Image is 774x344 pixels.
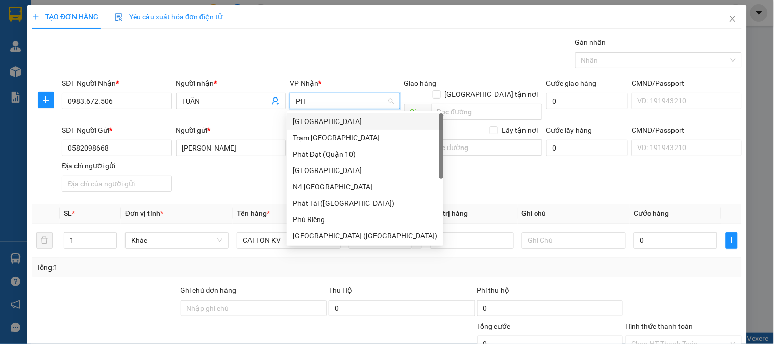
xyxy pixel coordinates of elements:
[237,209,270,217] span: Tên hàng
[546,93,628,109] input: Cước giao hàng
[36,262,299,273] div: Tổng: 1
[522,232,626,249] input: Ghi Chú
[115,13,222,21] span: Yêu cầu xuất hóa đơn điện tử
[287,162,443,179] div: Phú Giáo
[329,286,352,294] span: Thu Hộ
[430,232,514,249] input: 0
[131,233,222,248] span: Khác
[125,209,163,217] span: Đơn vị tính
[176,78,286,89] div: Người nhận
[287,211,443,228] div: Phú Riềng
[62,160,171,171] div: Địa chỉ người gửi
[632,125,741,136] div: CMND/Passport
[404,79,437,87] span: Giao hàng
[181,300,327,316] input: Ghi chú đơn hàng
[287,146,443,162] div: Phát Đạt (Quận 10)
[441,89,542,100] span: [GEOGRAPHIC_DATA] tận nơi
[237,232,340,249] input: VD: Bàn, Ghế
[293,181,437,192] div: N4 [GEOGRAPHIC_DATA]
[293,214,437,225] div: Phú Riềng
[287,195,443,211] div: Phát Tài (Quận 5)
[546,126,592,134] label: Cước lấy hàng
[176,125,286,136] div: Người gửi
[632,78,741,89] div: CMND/Passport
[477,322,511,330] span: Tổng cước
[575,38,606,46] label: Gán nhãn
[181,286,237,294] label: Ghi chú đơn hàng
[293,132,437,143] div: Trạm [GEOGRAPHIC_DATA]
[62,176,171,192] input: Địa chỉ của người gửi
[38,92,54,108] button: plus
[625,322,693,330] label: Hình thức thanh toán
[634,209,669,217] span: Cước hàng
[32,13,98,21] span: TẠO ĐƠN HÀNG
[64,209,72,217] span: SL
[115,13,123,21] img: icon
[477,285,623,300] div: Phí thu hộ
[287,228,443,244] div: Phát Lộc (Bình Thạnh)
[290,79,318,87] span: VP Nhận
[287,113,443,130] div: Phước Bình
[62,78,171,89] div: SĐT Người Nhận
[287,130,443,146] div: Trạm Phước Hòa
[38,96,54,104] span: plus
[729,15,737,23] span: close
[430,209,468,217] span: Giá trị hàng
[32,13,39,20] span: plus
[36,232,53,249] button: delete
[546,140,628,156] input: Cước lấy hàng
[293,165,437,176] div: [GEOGRAPHIC_DATA]
[718,5,747,34] button: Close
[498,125,542,136] span: Lấy tận nơi
[287,179,443,195] div: N4 Bình Phước
[293,230,437,241] div: [GEOGRAPHIC_DATA] ([GEOGRAPHIC_DATA])
[293,116,437,127] div: [GEOGRAPHIC_DATA]
[62,125,171,136] div: SĐT Người Gửi
[293,149,437,160] div: Phát Đạt (Quận 10)
[428,139,542,156] input: Dọc đường
[518,204,630,224] th: Ghi chú
[271,97,280,105] span: user-add
[726,236,737,244] span: plus
[404,104,431,120] span: Giao
[293,198,437,209] div: Phát Tài ([GEOGRAPHIC_DATA])
[546,79,597,87] label: Cước giao hàng
[726,232,738,249] button: plus
[431,104,542,120] input: Dọc đường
